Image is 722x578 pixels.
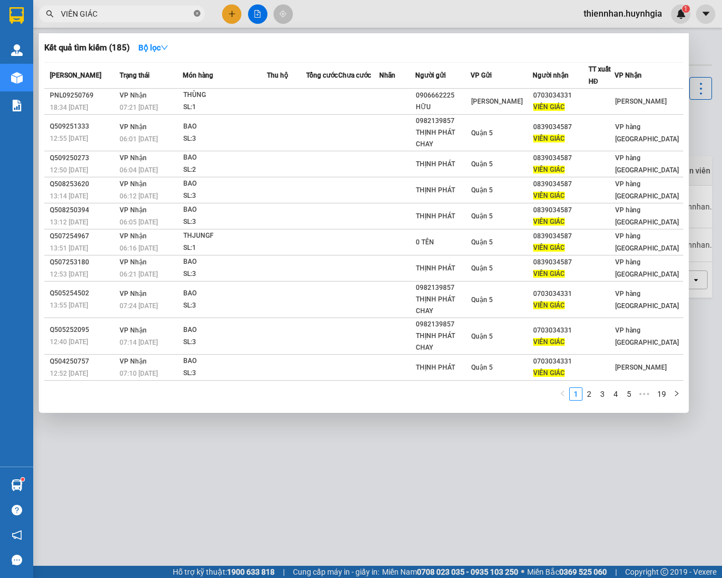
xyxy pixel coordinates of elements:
span: search [46,10,54,18]
div: SL: 3 [183,268,266,280]
span: 13:14 [DATE] [50,192,88,200]
span: Gửi: [9,9,27,21]
div: 300.000 [8,70,100,83]
span: 13:12 [DATE] [50,218,88,226]
span: TT xuất HĐ [589,65,611,85]
a: 5 [623,388,635,400]
span: VP Nhận [120,91,147,99]
span: VP hàng [GEOGRAPHIC_DATA] [615,206,679,226]
span: VP hàng [GEOGRAPHIC_DATA] [615,326,679,346]
span: VP Nhận [120,232,147,240]
span: ••• [636,387,653,401]
div: 0703034331 [533,325,587,336]
li: 1 [569,387,582,401]
span: VIÊN GIÁC [533,103,565,111]
div: HỮU [416,101,470,113]
div: THỊNH PHÁT [416,263,470,274]
span: VP Nhận [120,258,147,266]
sup: 1 [21,478,24,481]
span: 07:24 [DATE] [120,302,158,310]
input: Tìm tên, số ĐT hoặc mã đơn [61,8,192,20]
span: Thu hộ [267,71,288,79]
span: VP Nhận [120,326,147,334]
span: Quận 5 [471,186,493,194]
span: close-circle [194,9,200,19]
li: 19 [653,387,670,401]
span: Quận 5 [471,333,493,340]
span: VP hàng [GEOGRAPHIC_DATA] [615,154,679,174]
div: THÙNG [183,89,266,101]
span: 18:34 [DATE] [50,104,88,111]
div: Q504250757 [50,356,116,367]
span: VIÊN GIÁC [533,301,565,309]
span: 06:04 [DATE] [120,166,158,174]
div: 0 TÊN [416,237,470,248]
span: VP hàng [GEOGRAPHIC_DATA] [615,258,679,278]
span: Người gửi [415,71,446,79]
span: close-circle [194,10,200,17]
span: VP Nhận [120,154,147,162]
span: Trạng thái [120,71,149,79]
a: 1 [570,388,582,400]
div: BAO [183,324,266,336]
div: 0839034587 [533,257,587,268]
span: VP hàng [GEOGRAPHIC_DATA] [615,232,679,252]
span: Quận 5 [471,160,493,168]
div: THỊNH PHÁT [416,158,470,170]
span: [PERSON_NAME] [471,98,523,105]
span: VIÊN GIÁC [533,369,565,377]
span: 13:51 [DATE] [50,244,88,252]
span: 07:21 [DATE] [120,104,158,111]
span: VP Nhận [615,71,642,79]
span: VIÊN GIÁC [533,218,565,226]
img: warehouse-icon [11,72,23,84]
span: message [12,555,22,565]
strong: Bộ lọc [138,43,168,52]
span: Quận 5 [471,364,493,371]
div: 0703034331 [533,288,587,300]
div: Q507253180 [50,257,116,268]
span: left [559,390,566,397]
div: SL: 3 [183,133,266,145]
span: VIÊN GIÁC [533,135,565,142]
span: question-circle [12,505,22,515]
div: Q507254967 [50,231,116,242]
span: Món hàng [183,71,213,79]
span: Nhận: [106,9,132,21]
div: BAO [183,288,266,300]
li: 2 [582,387,596,401]
span: down [161,44,168,52]
div: Q505254502 [50,288,116,299]
div: [PERSON_NAME] [9,9,98,34]
span: VIÊN GIÁC [533,192,565,200]
span: Quận 5 [471,212,493,220]
div: Q508250394 [50,204,116,216]
span: right [673,390,680,397]
span: [PERSON_NAME] [50,71,101,79]
span: 12:40 [DATE] [50,338,88,346]
img: solution-icon [11,100,23,111]
span: 12:50 [DATE] [50,166,88,174]
div: BAO [183,178,266,190]
span: VP Nhận [120,290,147,298]
span: VP Nhận [120,206,147,214]
div: BAO [183,355,266,367]
div: 0909770360 [106,48,194,63]
div: THỊNH PHÁT CHAY [416,294,470,317]
div: TRUNG XUÂN [9,34,98,48]
div: SL: 3 [183,367,266,380]
span: VP hàng [GEOGRAPHIC_DATA] [615,180,679,200]
li: 5 [622,387,636,401]
span: Nhãn [379,71,395,79]
span: VP Nhận [120,357,147,365]
button: left [556,387,569,401]
span: VIÊN GIÁC [533,270,565,278]
div: 0839034587 [533,152,587,164]
div: 0982139857 [416,319,470,330]
span: 06:01 [DATE] [120,135,158,143]
div: 0703034331 [533,90,587,101]
span: Quận 5 [471,129,493,137]
span: 07:14 [DATE] [120,339,158,346]
li: Previous Page [556,387,569,401]
span: VP Gửi [471,71,492,79]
